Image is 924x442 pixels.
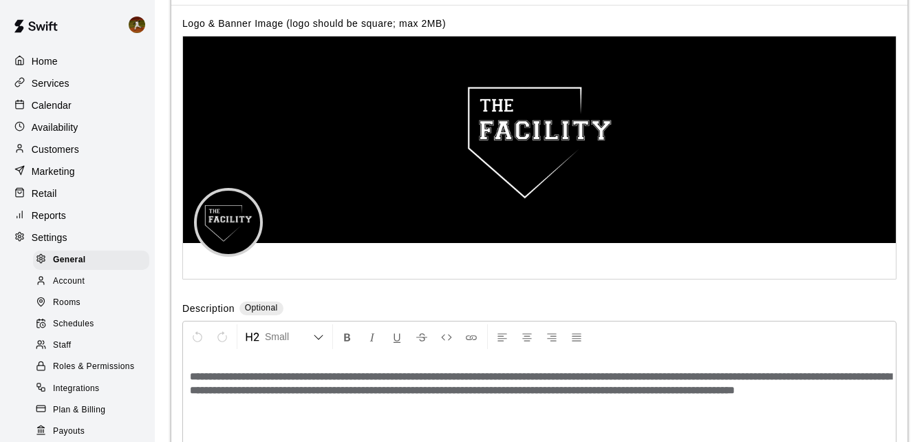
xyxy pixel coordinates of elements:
a: Rooms [33,293,155,314]
label: Description [182,302,235,317]
a: Integrations [33,378,155,399]
span: Integrations [53,382,100,396]
button: Right Align [540,324,563,349]
p: Availability [32,120,78,134]
span: General [53,253,86,267]
p: Customers [32,143,79,156]
span: Schedules [53,317,94,331]
p: Services [32,76,69,90]
p: Marketing [32,165,75,178]
a: Account [33,271,155,292]
div: General [33,251,149,270]
button: Format Bold [336,324,359,349]
div: Roles & Permissions [33,357,149,377]
span: Optional [245,303,278,313]
button: Redo [211,324,234,349]
a: Services [11,73,144,94]
span: Plan & Billing [53,403,105,417]
a: Settings [11,227,144,248]
button: Format Italics [361,324,384,349]
div: Payouts [33,422,149,441]
span: Account [53,275,85,288]
a: General [33,249,155,271]
p: Home [32,54,58,68]
p: Settings [32,231,67,244]
span: Roles & Permissions [53,360,134,374]
a: Reports [11,205,144,226]
a: Customers [11,139,144,160]
div: Rooms [33,293,149,313]
img: Cody Hansen [129,17,145,33]
a: Roles & Permissions [33,357,155,378]
button: Format Underline [385,324,409,349]
span: Rooms [53,296,80,310]
button: Format Strikethrough [410,324,433,349]
span: Staff [53,339,71,352]
label: Logo & Banner Image (logo should be square; max 2MB) [182,18,446,29]
a: Retail [11,183,144,204]
p: Reports [32,209,66,222]
div: Integrations [33,379,149,399]
div: Schedules [33,315,149,334]
button: Center Align [515,324,539,349]
a: Home [11,51,144,72]
div: Staff [33,336,149,355]
span: Small Heading [265,330,313,344]
a: Payouts [33,421,155,442]
a: Staff [33,335,155,357]
button: Insert Code [435,324,458,349]
button: Left Align [491,324,514,349]
div: Cody Hansen [126,11,155,39]
p: Retail [32,187,57,200]
a: Availability [11,117,144,138]
button: Justify Align [565,324,588,349]
div: Account [33,272,149,291]
span: Payouts [53,425,85,439]
div: Plan & Billing [33,401,149,420]
button: Formatting Options [240,324,330,349]
a: Plan & Billing [33,399,155,421]
a: Calendar [11,95,144,116]
button: Insert Link [460,324,483,349]
button: Undo [186,324,209,349]
a: Schedules [33,314,155,335]
a: Marketing [11,161,144,182]
p: Calendar [32,98,72,112]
